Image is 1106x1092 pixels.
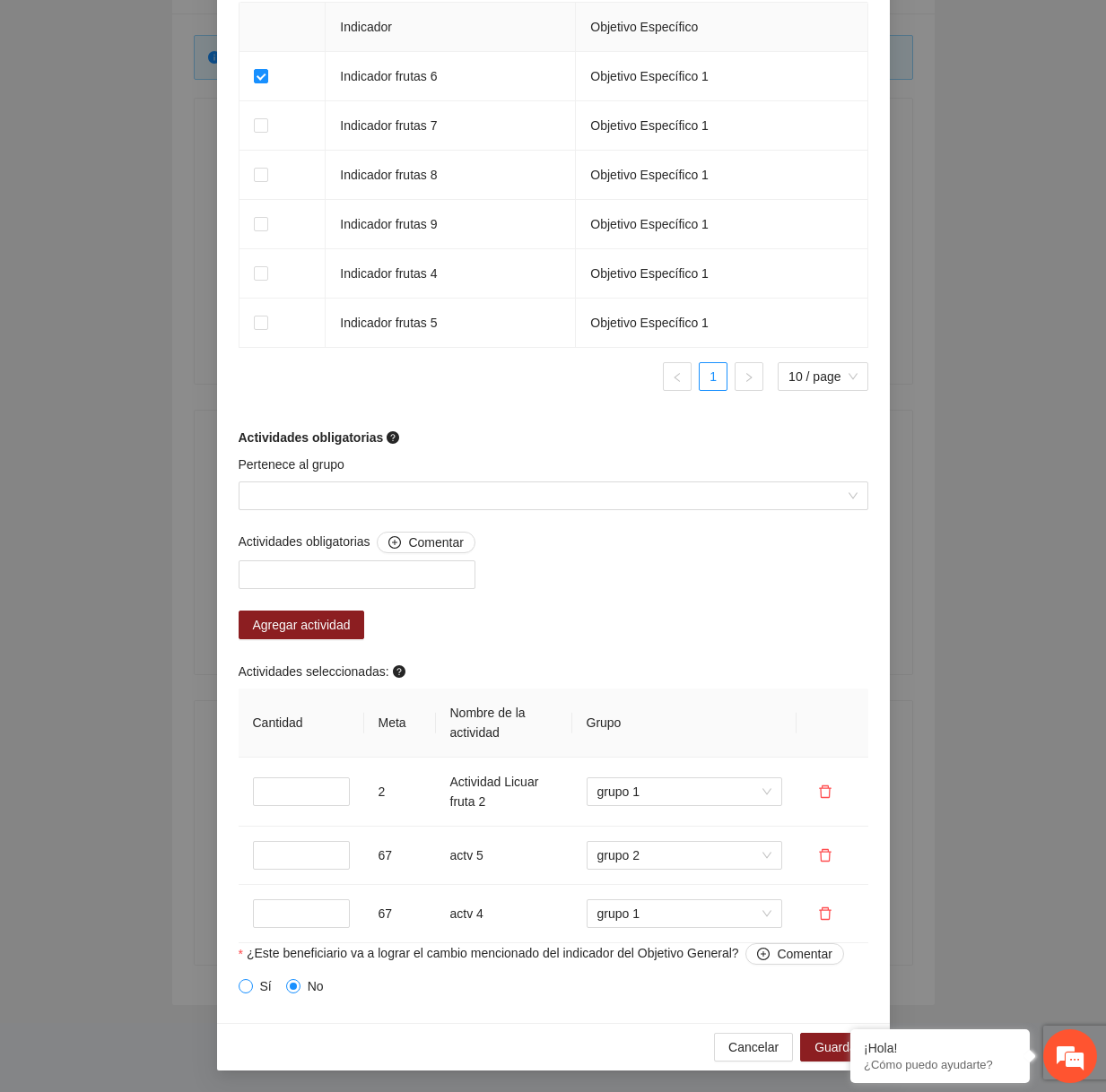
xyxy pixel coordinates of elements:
[735,362,763,391] li: Next Page
[757,948,770,962] span: plus-circle
[93,91,301,115] div: Chatee con nosotros ahora
[387,431,399,444] span: question-circle
[388,536,401,550] span: plus-circle
[672,372,683,383] span: left
[699,362,727,391] li: 1
[864,1041,1016,1055] div: ¡Hola!
[576,151,867,200] td: Objetivo Específico 1
[811,899,840,928] button: delete
[326,101,576,151] td: Indicador frutas 7
[576,101,867,151] td: Objetivo Específico 1
[714,1033,793,1062] button: Cancelar
[364,758,436,827] td: 2
[587,715,622,730] span: Grupo
[745,943,843,965] button: ¿Este beneficiario va a lograr el cambio mencionado del indicador del Objetivo General?
[239,430,384,445] strong: Actividades obligatorias
[239,455,344,474] label: Pertenece al grupo
[576,52,867,101] td: Objetivo Específico 1
[576,200,867,249] td: Objetivo Específico 1
[436,885,572,943] td: actv 4
[247,943,844,965] span: ¿Este beneficiario va a lograr el cambio mencionado del indicador del Objetivo General?
[597,842,771,869] span: grupo 2
[253,715,303,730] span: Cantidad
[326,151,576,200] td: Indicador frutas 8
[249,482,845,509] input: Pertenece al grupo
[9,490,342,552] textarea: Escriba su mensaje y pulse “Intro”
[253,615,351,635] span: Agregar actividad
[800,1033,875,1062] button: Guardar
[735,362,763,391] button: right
[597,900,771,927] span: grupo 1
[326,299,576,348] td: Indicador frutas 5
[814,1037,860,1057] span: Guardar
[239,611,365,639] button: Agregar actividad
[326,3,576,52] th: Indicador
[576,249,867,299] td: Objetivo Específico 1
[364,689,436,758] th: Meta
[864,1058,1016,1071] p: ¿Cómo puedo ayudarte?
[393,665,405,678] span: question-circle
[377,532,475,553] button: Actividades obligatorias
[408,533,463,552] span: Comentar
[576,299,867,348] td: Objetivo Específico 1
[436,689,572,758] th: Nombre de la actividad
[326,200,576,249] td: Indicador frutas 9
[812,848,839,862] span: delete
[576,3,867,52] th: Objetivo Específico
[778,362,867,391] div: Page Size
[744,372,754,383] span: right
[239,532,475,553] span: Actividades obligatorias
[253,976,279,996] span: Sí
[294,9,337,52] div: Minimizar ventana de chat en vivo
[811,841,840,870] button: delete
[811,777,840,806] button: delete
[364,885,436,943] td: 67
[663,362,692,391] button: left
[326,249,576,299] td: Indicador frutas 4
[728,1037,779,1057] span: Cancelar
[104,239,248,420] span: Estamos en línea.
[597,778,771,805] span: grupo 1
[436,758,572,827] td: Actividad Licuar fruta 2
[812,784,839,799] span: delete
[300,976,331,996] span: No
[812,906,839,921] span: delete
[700,363,727,390] a: 1
[436,827,572,885] td: actv 5
[326,52,576,101] td: Indicador frutas 6
[777,944,832,964] span: Comentar
[788,363,857,390] span: 10 / page
[239,662,409,681] span: Actividades seleccionadas:
[663,362,692,391] li: Previous Page
[364,827,436,885] td: 67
